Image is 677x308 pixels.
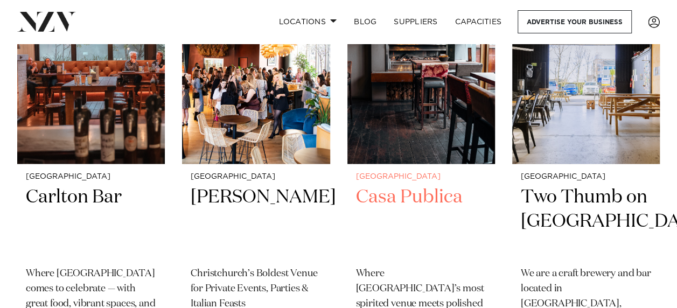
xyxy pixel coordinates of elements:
[521,172,651,180] small: [GEOGRAPHIC_DATA]
[191,185,321,257] h2: [PERSON_NAME]
[385,10,446,33] a: SUPPLIERS
[270,10,345,33] a: Locations
[356,185,486,257] h2: Casa Publica
[17,12,76,31] img: nzv-logo.png
[26,172,156,180] small: [GEOGRAPHIC_DATA]
[356,172,486,180] small: [GEOGRAPHIC_DATA]
[521,185,651,257] h2: Two Thumb on [GEOGRAPHIC_DATA]
[518,10,632,33] a: Advertise your business
[446,10,511,33] a: Capacities
[345,10,385,33] a: BLOG
[191,172,321,180] small: [GEOGRAPHIC_DATA]
[26,185,156,257] h2: Carlton Bar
